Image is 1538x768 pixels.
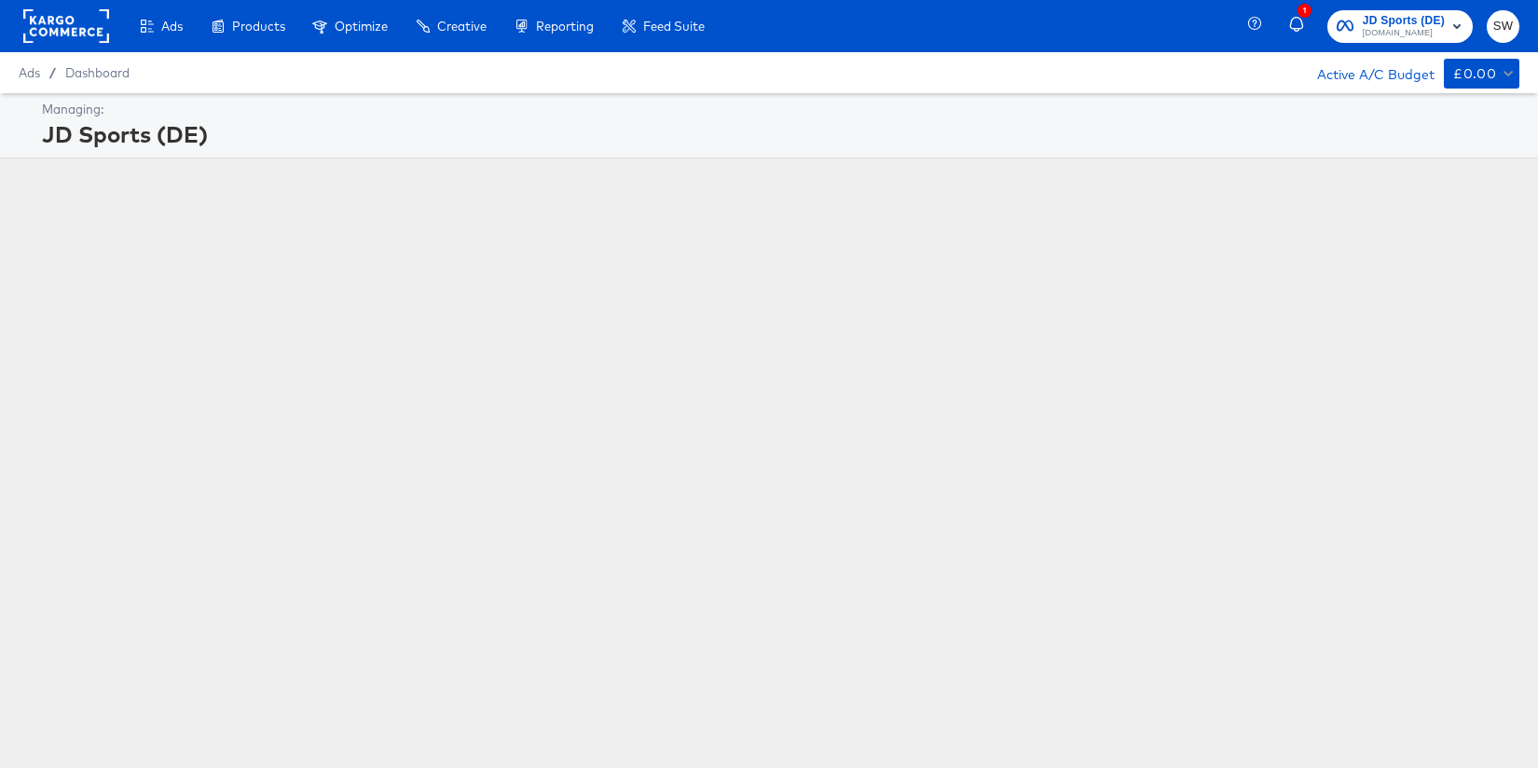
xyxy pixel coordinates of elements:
span: Reporting [536,19,594,34]
button: JD Sports (DE)[DOMAIN_NAME] [1327,10,1473,43]
div: Active A/C Budget [1298,59,1435,87]
span: Products [232,19,285,34]
button: £0.00 [1444,59,1519,89]
div: £0.00 [1453,62,1496,86]
button: 1 [1286,8,1318,45]
span: JD Sports (DE) [1363,11,1445,31]
span: Creative [437,19,487,34]
span: Ads [19,65,40,80]
div: 1 [1298,4,1311,18]
span: / [40,65,65,80]
a: Dashboard [65,65,130,80]
span: SW [1494,16,1512,37]
span: Feed Suite [643,19,705,34]
span: [DOMAIN_NAME] [1363,26,1445,41]
div: JD Sports (DE) [42,118,1515,150]
span: Optimize [335,19,388,34]
span: Ads [161,19,183,34]
button: SW [1487,10,1519,43]
div: Managing: [42,101,1515,118]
